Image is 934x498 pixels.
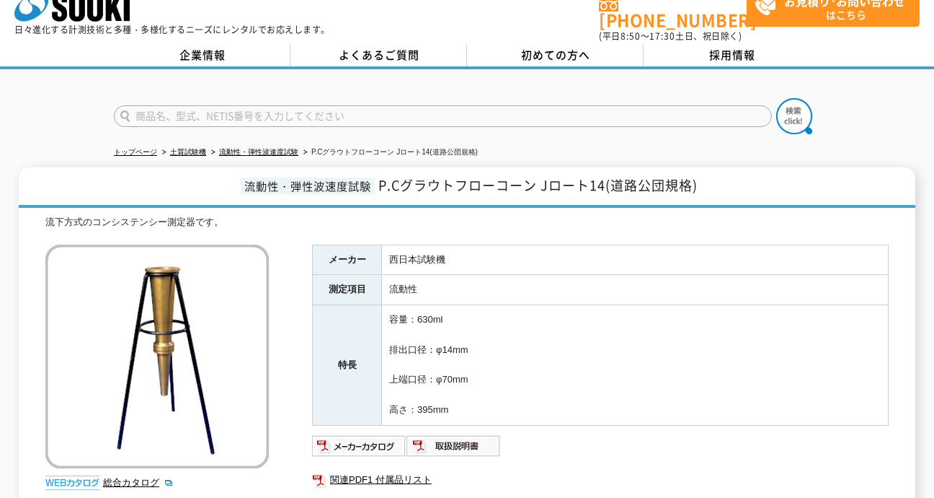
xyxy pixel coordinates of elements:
[406,434,501,458] img: 取扱説明書
[521,47,590,63] span: 初めての方へ
[382,305,889,426] td: 容量：630ml 排出口径：φ14mm 上端口径：φ70mm 高さ：395mm
[621,30,641,43] span: 8:50
[114,148,157,156] a: トップページ
[45,215,889,230] div: 流下方式のコンシステンシー測定器です。
[312,471,889,489] a: 関連PDF1 付属品リスト
[378,175,698,195] span: P.Cグラウトフローコーン Jロート14(道路公団規格)
[313,275,382,305] th: 測定項目
[649,30,675,43] span: 17:30
[644,45,820,66] a: 採用情報
[170,148,206,156] a: 土質試験機
[14,25,330,34] p: 日々進化する計測技術と多種・多様化するニーズにレンタルでお応えします。
[406,444,501,455] a: 取扱説明書
[301,145,478,160] li: P.Cグラウトフローコーン Jロート14(道路公団規格)
[313,305,382,426] th: 特長
[312,444,406,455] a: メーカーカタログ
[776,98,812,134] img: btn_search.png
[382,245,889,275] td: 西日本試験機
[219,148,298,156] a: 流動性・弾性波速度試験
[467,45,644,66] a: 初めての方へ
[114,45,290,66] a: 企業情報
[45,476,99,490] img: webカタログ
[312,434,406,458] img: メーカーカタログ
[382,275,889,305] td: 流動性
[45,245,269,468] img: P.Cグラウトフローコーン Jロート14(道路公団規格)
[103,477,174,488] a: 総合カタログ
[114,105,772,127] input: 商品名、型式、NETIS番号を入力してください
[313,245,382,275] th: メーカー
[599,30,742,43] span: (平日 ～ 土日、祝日除く)
[241,178,375,194] span: 流動性・弾性波速度試験
[290,45,467,66] a: よくあるご質問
